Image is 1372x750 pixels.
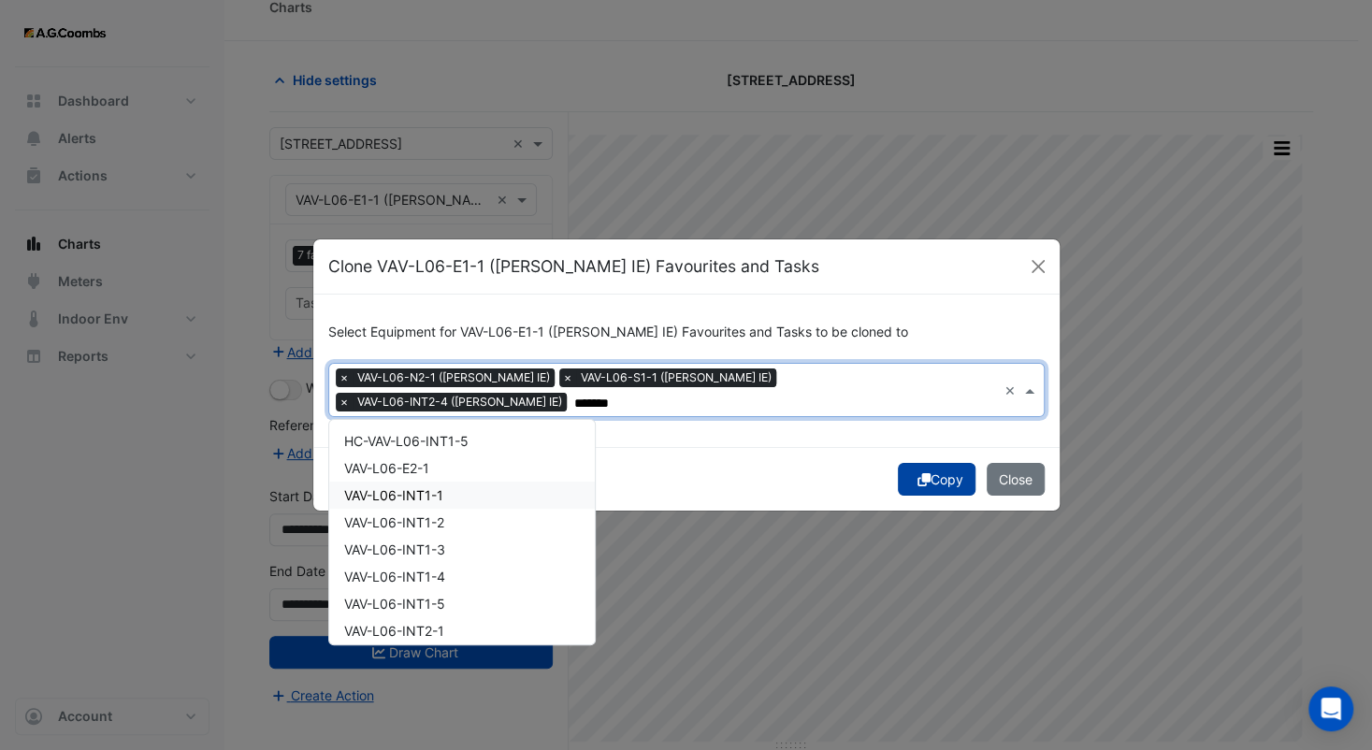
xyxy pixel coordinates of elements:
[353,368,555,387] span: VAV-L06-N2-1 ([PERSON_NAME] IE)
[1308,686,1353,731] div: Open Intercom Messenger
[1024,252,1052,281] button: Close
[344,487,443,503] span: VAV-L06-INT1-1
[1004,381,1020,400] span: Clear
[344,433,469,449] span: HC-VAV-L06-INT1-5
[344,460,429,476] span: VAV-L06-E2-1
[336,393,353,411] span: ×
[344,623,444,639] span: VAV-L06-INT2-1
[328,325,1045,340] h6: Select Equipment for VAV-L06-E1-1 ([PERSON_NAME] IE) Favourites and Tasks to be cloned to
[353,393,567,411] span: VAV-L06-INT2-4 ([PERSON_NAME] IE)
[344,514,444,530] span: VAV-L06-INT1-2
[328,254,819,279] h5: Clone VAV-L06-E1-1 ([PERSON_NAME] IE) Favourites and Tasks
[344,596,445,612] span: VAV-L06-INT1-5
[987,463,1045,496] button: Close
[576,368,776,387] span: VAV-L06-S1-1 ([PERSON_NAME] IE)
[559,368,576,387] span: ×
[898,463,975,496] button: Copy
[336,368,353,387] span: ×
[344,569,445,584] span: VAV-L06-INT1-4
[328,419,596,645] ng-dropdown-panel: Options list
[344,541,445,557] span: VAV-L06-INT1-3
